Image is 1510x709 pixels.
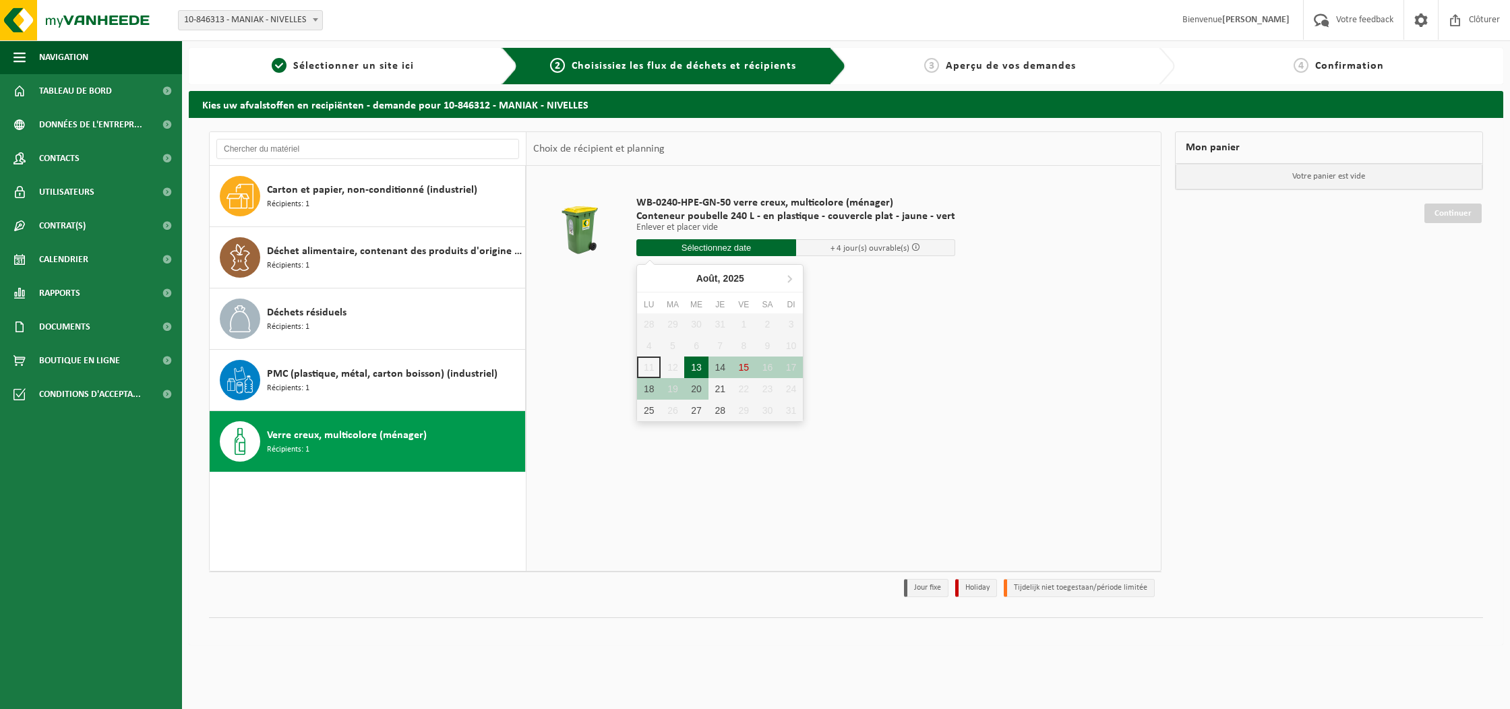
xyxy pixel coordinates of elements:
[210,166,526,227] button: Carton et papier, non-conditionné (industriel) Récipients: 1
[946,61,1076,71] span: Aperçu de vos demandes
[39,276,80,310] span: Rapports
[272,58,286,73] span: 1
[924,58,939,73] span: 3
[267,382,309,395] span: Récipients: 1
[267,366,497,382] span: PMC (plastique, métal, carton boisson) (industriel)
[216,139,519,159] input: Chercher du matériel
[684,378,708,400] div: 20
[210,288,526,350] button: Déchets résiduels Récipients: 1
[39,40,88,74] span: Navigation
[708,357,732,378] div: 14
[1004,579,1155,597] li: Tijdelijk niet toegestaan/période limitée
[39,209,86,243] span: Contrat(s)
[636,239,796,256] input: Sélectionnez date
[637,378,661,400] div: 18
[267,182,477,198] span: Carton et papier, non-conditionné (industriel)
[904,579,948,597] li: Jour fixe
[179,11,322,30] span: 10-846313 - MANIAK - NIVELLES
[550,58,565,73] span: 2
[39,108,142,142] span: Données de l'entrepr...
[1222,15,1290,25] strong: [PERSON_NAME]
[189,91,1503,117] h2: Kies uw afvalstoffen en recipiënten - demande pour 10-846312 - MANIAK - NIVELLES
[267,443,309,456] span: Récipients: 1
[39,344,120,377] span: Boutique en ligne
[210,411,526,472] button: Verre creux, multicolore (ménager) Récipients: 1
[684,298,708,311] div: Me
[831,244,909,253] span: + 4 jour(s) ouvrable(s)
[267,321,309,334] span: Récipients: 1
[39,74,112,108] span: Tableau de bord
[39,377,141,411] span: Conditions d'accepta...
[636,223,955,233] p: Enlever et placer vide
[195,58,491,74] a: 1Sélectionner un site ici
[732,298,756,311] div: Ve
[39,142,80,175] span: Contacts
[637,298,661,311] div: Lu
[267,198,309,211] span: Récipients: 1
[1176,164,1483,189] p: Votre panier est vide
[267,427,427,443] span: Verre creux, multicolore (ménager)
[39,310,90,344] span: Documents
[39,243,88,276] span: Calendrier
[779,298,803,311] div: Di
[708,298,732,311] div: Je
[1424,204,1482,223] a: Continuer
[39,175,94,209] span: Utilisateurs
[955,579,997,597] li: Holiday
[267,305,346,321] span: Déchets résiduels
[267,243,522,259] span: Déchet alimentaire, contenant des produits d'origine animale, non emballé, catégorie 3
[210,350,526,411] button: PMC (plastique, métal, carton boisson) (industriel) Récipients: 1
[684,400,708,421] div: 27
[661,298,684,311] div: Ma
[1175,131,1484,164] div: Mon panier
[684,357,708,378] div: 13
[1315,61,1384,71] span: Confirmation
[708,400,732,421] div: 28
[293,61,414,71] span: Sélectionner un site ici
[637,400,661,421] div: 25
[691,268,750,289] div: Août,
[708,378,732,400] div: 21
[636,210,955,223] span: Conteneur poubelle 240 L - en plastique - couvercle plat - jaune - vert
[572,61,796,71] span: Choisissiez les flux de déchets et récipients
[1294,58,1308,73] span: 4
[756,298,779,311] div: Sa
[178,10,323,30] span: 10-846313 - MANIAK - NIVELLES
[210,227,526,288] button: Déchet alimentaire, contenant des produits d'origine animale, non emballé, catégorie 3 Récipients: 1
[636,196,955,210] span: WB-0240-HPE-GN-50 verre creux, multicolore (ménager)
[267,259,309,272] span: Récipients: 1
[526,132,671,166] div: Choix de récipient et planning
[723,274,744,283] i: 2025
